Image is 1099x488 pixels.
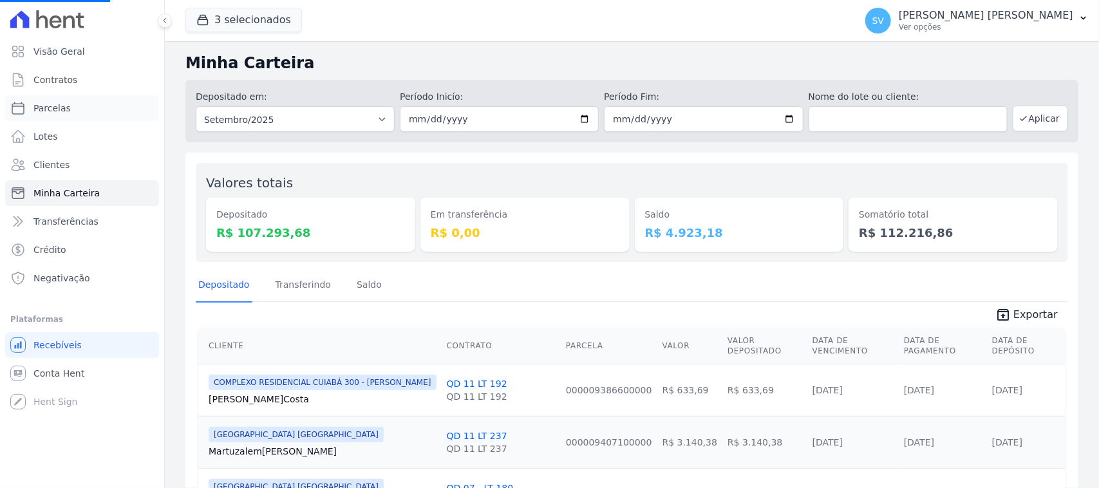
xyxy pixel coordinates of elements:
[33,102,71,115] span: Parcelas
[722,328,807,364] th: Valor Depositado
[722,364,807,416] td: R$ 633,69
[5,361,159,386] a: Conta Hent
[859,208,1047,221] dt: Somatório total
[807,328,899,364] th: Data de Vencimento
[992,385,1022,395] a: [DATE]
[216,208,405,221] dt: Depositado
[1013,106,1068,131] button: Aplicar
[992,437,1022,447] a: [DATE]
[216,224,405,241] dd: R$ 107.293,68
[859,224,1047,241] dd: R$ 112.216,86
[1013,307,1058,323] span: Exportar
[431,208,619,221] dt: Em transferência
[5,265,159,291] a: Negativação
[209,445,437,458] a: Martuzalem[PERSON_NAME]
[5,237,159,263] a: Crédito
[196,91,267,102] label: Depositado em:
[354,269,384,303] a: Saldo
[657,416,722,468] td: R$ 3.140,38
[447,442,507,455] div: QD 11 LT 237
[33,158,70,171] span: Clientes
[5,332,159,358] a: Recebíveis
[185,8,302,32] button: 3 selecionados
[442,328,561,364] th: Contrato
[400,90,599,104] label: Período Inicío:
[813,437,843,447] a: [DATE]
[33,367,84,380] span: Conta Hent
[809,90,1008,104] label: Nome do lote ou cliente:
[33,187,100,200] span: Minha Carteira
[657,364,722,416] td: R$ 633,69
[561,328,657,364] th: Parcela
[855,3,1099,39] button: SV [PERSON_NAME] [PERSON_NAME] Ver opções
[33,45,85,58] span: Visão Geral
[645,224,834,241] dd: R$ 4.923,18
[185,52,1078,75] h2: Minha Carteira
[985,307,1068,325] a: unarchive Exportar
[209,393,437,406] a: [PERSON_NAME]Costa
[209,375,437,390] span: COMPLEXO RESIDENCIAL CUIABÁ 300 - [PERSON_NAME]
[5,152,159,178] a: Clientes
[5,209,159,234] a: Transferências
[33,130,58,143] span: Lotes
[33,243,66,256] span: Crédito
[447,390,507,403] div: QD 11 LT 192
[33,215,99,228] span: Transferências
[566,385,652,395] a: 000009386600000
[604,90,803,104] label: Período Fim:
[904,437,934,447] a: [DATE]
[273,269,334,303] a: Transferindo
[899,22,1073,32] p: Ver opções
[431,224,619,241] dd: R$ 0,00
[987,328,1066,364] th: Data de Depósito
[33,339,82,352] span: Recebíveis
[995,307,1011,323] i: unarchive
[5,67,159,93] a: Contratos
[5,124,159,149] a: Lotes
[566,437,652,447] a: 000009407100000
[899,328,987,364] th: Data de Pagamento
[722,416,807,468] td: R$ 3.140,38
[447,379,507,389] a: QD 11 LT 192
[899,9,1073,22] p: [PERSON_NAME] [PERSON_NAME]
[196,269,252,303] a: Depositado
[33,272,90,285] span: Negativação
[5,39,159,64] a: Visão Geral
[209,427,384,442] span: [GEOGRAPHIC_DATA] [GEOGRAPHIC_DATA]
[198,328,442,364] th: Cliente
[5,95,159,121] a: Parcelas
[872,16,884,25] span: SV
[657,328,722,364] th: Valor
[645,208,834,221] dt: Saldo
[33,73,77,86] span: Contratos
[5,180,159,206] a: Minha Carteira
[904,385,934,395] a: [DATE]
[447,431,507,441] a: QD 11 LT 237
[813,385,843,395] a: [DATE]
[10,312,154,327] div: Plataformas
[206,175,293,191] label: Valores totais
